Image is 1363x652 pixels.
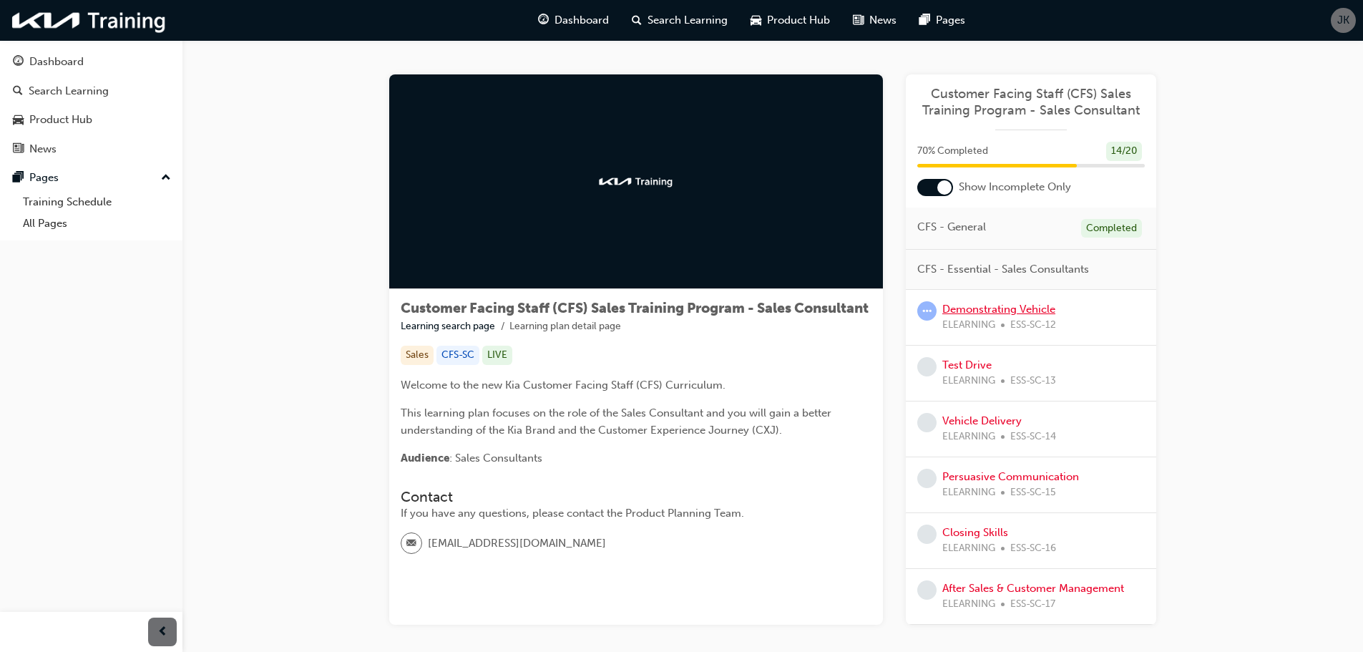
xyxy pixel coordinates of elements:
[401,505,871,522] div: If you have any questions, please contact the Product Planning Team.
[161,169,171,188] span: up-icon
[917,143,988,160] span: 70 % Completed
[917,413,937,432] span: learningRecordVerb_NONE-icon
[739,6,841,35] a: car-iconProduct Hub
[917,86,1145,118] a: Customer Facing Staff (CFS) Sales Training Program - Sales Consultant
[942,582,1124,595] a: After Sales & Customer Management
[597,175,675,189] img: kia-training
[942,526,1008,539] a: Closing Skills
[482,346,512,365] div: LIVE
[942,470,1079,483] a: Persuasive Communication
[17,191,177,213] a: Training Schedule
[1010,596,1055,613] span: ESS-SC-17
[157,623,168,641] span: prev-icon
[29,112,92,128] div: Product Hub
[1331,8,1356,33] button: JK
[401,300,869,316] span: Customer Facing Staff (CFS) Sales Training Program - Sales Consultant
[6,49,177,75] a: Dashboard
[936,12,965,29] span: Pages
[942,596,995,613] span: ELEARNING
[401,452,449,464] span: Audience
[1337,12,1349,29] span: JK
[7,6,172,35] img: kia-training
[29,141,57,157] div: News
[6,46,177,165] button: DashboardSearch LearningProduct HubNews
[401,346,434,365] div: Sales
[1010,373,1056,389] span: ESS-SC-13
[942,359,992,371] a: Test Drive
[942,485,995,501] span: ELEARNING
[942,373,995,389] span: ELEARNING
[428,535,606,552] span: [EMAIL_ADDRESS][DOMAIN_NAME]
[527,6,620,35] a: guage-iconDashboard
[632,11,642,29] span: search-icon
[942,414,1022,427] a: Vehicle Delivery
[6,165,177,191] button: Pages
[29,54,84,70] div: Dashboard
[538,11,549,29] span: guage-icon
[917,219,986,235] span: CFS - General
[869,12,897,29] span: News
[436,346,479,365] div: CFS-SC
[959,179,1071,195] span: Show Incomplete Only
[401,489,871,505] h3: Contact
[767,12,830,29] span: Product Hub
[1106,142,1142,161] div: 14 / 20
[917,301,937,321] span: learningRecordVerb_ATTEMPT-icon
[13,143,24,156] span: news-icon
[401,407,834,437] span: This learning plan focuses on the role of the Sales Consultant and you will gain a better underst...
[917,357,937,376] span: learningRecordVerb_NONE-icon
[6,107,177,133] a: Product Hub
[853,11,864,29] span: news-icon
[13,85,23,98] span: search-icon
[6,78,177,104] a: Search Learning
[917,580,937,600] span: learningRecordVerb_NONE-icon
[17,213,177,235] a: All Pages
[401,320,495,332] a: Learning search page
[942,303,1055,316] a: Demonstrating Vehicle
[1081,219,1142,238] div: Completed
[942,429,995,445] span: ELEARNING
[1010,540,1056,557] span: ESS-SC-16
[13,172,24,185] span: pages-icon
[6,136,177,162] a: News
[29,170,59,186] div: Pages
[908,6,977,35] a: pages-iconPages
[13,56,24,69] span: guage-icon
[917,525,937,544] span: learningRecordVerb_NONE-icon
[1010,429,1056,445] span: ESS-SC-14
[555,12,609,29] span: Dashboard
[13,114,24,127] span: car-icon
[1010,317,1056,334] span: ESS-SC-12
[29,83,109,99] div: Search Learning
[919,11,930,29] span: pages-icon
[751,11,761,29] span: car-icon
[942,317,995,334] span: ELEARNING
[401,379,726,391] span: Welcome to the new Kia Customer Facing Staff (CFS) Curriculum.
[648,12,728,29] span: Search Learning
[620,6,739,35] a: search-iconSearch Learning
[509,318,621,335] li: Learning plan detail page
[449,452,542,464] span: : Sales Consultants
[917,469,937,488] span: learningRecordVerb_NONE-icon
[841,6,908,35] a: news-iconNews
[1010,485,1056,501] span: ESS-SC-15
[917,261,1089,278] span: CFS - Essential - Sales Consultants
[406,535,416,553] span: email-icon
[942,540,995,557] span: ELEARNING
